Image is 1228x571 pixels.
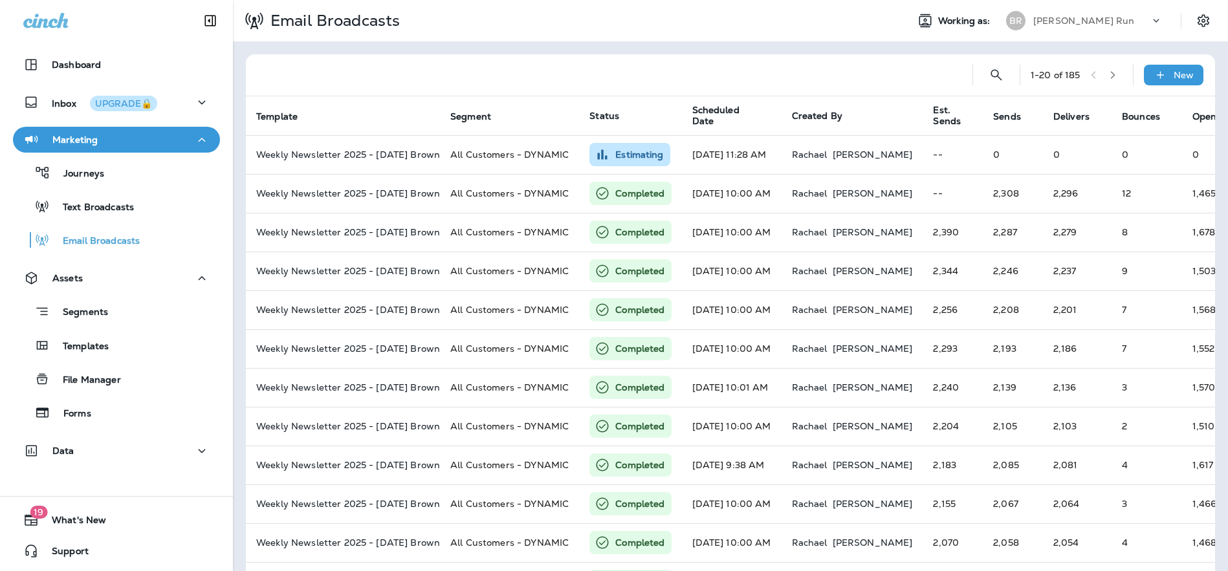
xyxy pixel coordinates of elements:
[933,105,961,127] span: Est. Sends
[39,515,106,530] span: What's New
[1043,523,1112,562] td: 2,054
[792,382,828,393] p: Rachael
[1192,226,1216,238] span: Open rate:73% (Opens/Sends)
[682,329,782,368] td: [DATE] 10:00 AM
[923,484,983,523] td: 2,155
[682,174,782,213] td: [DATE] 10:00 AM
[792,149,828,160] p: Rachael
[256,499,430,509] p: Weekly Newsletter 2025 - 7/7/25 Browns Run
[923,174,983,213] td: --
[90,96,157,111] button: UPGRADE🔒
[256,111,314,122] span: Template
[95,99,152,108] div: UPGRADE🔒
[1192,420,1215,432] span: Open rate:72% (Opens/Sends)
[1112,174,1182,213] td: 12
[39,546,89,561] span: Support
[1112,290,1182,329] td: 7
[1122,111,1177,122] span: Bounces
[450,343,569,354] span: All Customers - DYNAMIC
[1174,70,1194,80] p: New
[13,438,220,464] button: Data
[1192,498,1217,510] span: Open rate:71% (Opens/Sends)
[1192,265,1216,277] span: Open rate:67% (Opens/Sends)
[13,193,220,220] button: Text Broadcasts
[1192,537,1217,548] span: Open rate:71% (Opens/Sends)
[833,343,913,354] p: [PERSON_NAME]
[50,374,121,387] p: File Manager
[983,446,1043,484] td: 2,085
[450,420,569,432] span: All Customers - DYNAMIC
[450,149,569,160] span: All Customers - DYNAMIC
[615,536,664,549] p: Completed
[13,399,220,426] button: Forms
[833,460,913,470] p: [PERSON_NAME]
[792,266,828,276] p: Rachael
[682,368,782,407] td: [DATE] 10:01 AM
[265,11,400,30] p: Email Broadcasts
[256,537,430,548] p: Weekly Newsletter 2025 - 6/30/25 Browns Run
[13,507,220,533] button: 19What's New
[682,290,782,329] td: [DATE] 10:00 AM
[983,407,1043,446] td: 2,105
[983,290,1043,329] td: 2,208
[52,135,98,145] p: Marketing
[450,226,569,238] span: All Customers - DYNAMIC
[1043,252,1112,290] td: 2,237
[1043,368,1112,407] td: 2,136
[52,96,157,109] p: Inbox
[923,368,983,407] td: 2,240
[1043,213,1112,252] td: 2,279
[1122,111,1160,122] span: Bounces
[983,135,1043,174] td: 0
[923,290,983,329] td: 2,256
[682,213,782,252] td: [DATE] 10:00 AM
[1192,343,1215,354] span: Open rate:71% (Opens/Sends)
[1192,304,1216,316] span: Open rate:71% (Opens/Sends)
[983,484,1043,523] td: 2,067
[450,265,569,277] span: All Customers - DYNAMIC
[450,111,491,122] span: Segment
[450,537,569,548] span: All Customers - DYNAMIC
[833,537,913,548] p: [PERSON_NAME]
[52,59,101,70] p: Dashboard
[450,459,569,471] span: All Customers - DYNAMIC
[13,365,220,393] button: File Manager
[50,202,134,214] p: Text Broadcasts
[13,297,220,325] button: Segments
[983,174,1043,213] td: 2,308
[589,110,619,122] span: Status
[692,105,760,127] span: Scheduled Date
[1112,446,1182,484] td: 4
[1112,213,1182,252] td: 8
[993,111,1021,122] span: Sends
[682,135,782,174] td: [DATE] 11:28 AM
[923,252,983,290] td: 2,344
[833,149,913,160] p: [PERSON_NAME]
[256,305,430,315] p: Weekly Newsletter 2025 - 8/11/25 Browns Run
[192,8,228,34] button: Collapse Sidebar
[1112,523,1182,562] td: 4
[993,111,1038,122] span: Sends
[52,446,74,456] p: Data
[983,368,1043,407] td: 2,139
[615,458,664,471] p: Completed
[615,187,664,200] p: Completed
[833,266,913,276] p: [PERSON_NAME]
[1043,446,1112,484] td: 2,081
[792,460,828,470] p: Rachael
[13,89,220,115] button: InboxUPGRADE🔒
[792,188,828,199] p: Rachael
[1053,111,1090,122] span: Delivers
[792,305,828,315] p: Rachael
[983,213,1043,252] td: 2,287
[1031,70,1080,80] div: 1 - 20 of 185
[833,305,913,315] p: [PERSON_NAME]
[256,460,430,470] p: Weekly Newsletter 2025 - 7/14/25 Browns Run
[52,273,83,283] p: Assets
[615,381,664,394] p: Completed
[833,227,913,237] p: [PERSON_NAME]
[792,110,842,122] span: Created By
[933,105,978,127] span: Est. Sends
[983,329,1043,368] td: 2,193
[682,484,782,523] td: [DATE] 10:00 AM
